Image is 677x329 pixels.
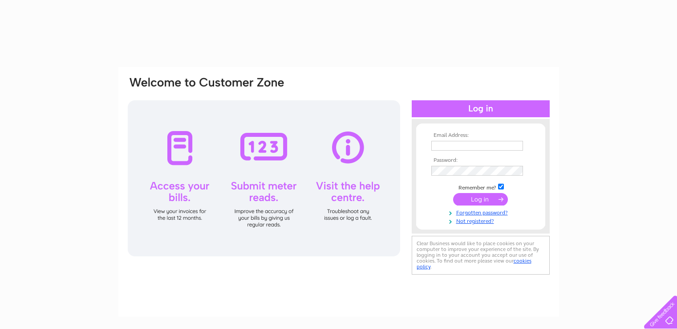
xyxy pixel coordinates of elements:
div: Clear Business would like to place cookies on your computer to improve your experience of the sit... [412,236,550,275]
th: Email Address: [429,132,532,139]
th: Password: [429,157,532,164]
a: cookies policy [417,258,531,270]
td: Remember me? [429,182,532,191]
input: Submit [453,193,508,206]
a: Forgotten password? [431,208,532,216]
a: Not registered? [431,216,532,225]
